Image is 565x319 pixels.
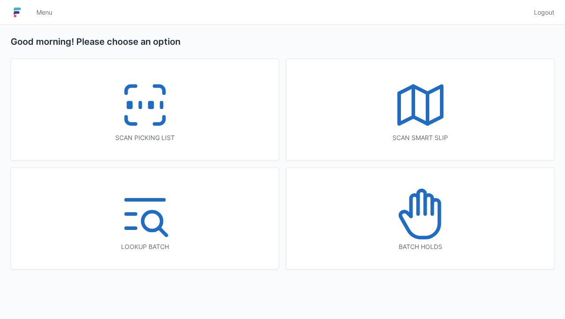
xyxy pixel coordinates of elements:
[11,35,554,48] h2: Good morning! Please choose an option
[286,167,554,269] a: Batch holds
[36,8,52,17] span: Menu
[529,4,554,20] a: Logout
[11,58,279,160] a: Scan picking list
[11,167,279,269] a: Lookup batch
[31,4,58,20] a: Menu
[11,5,24,19] img: logo-small.jpg
[304,133,536,142] div: Scan smart slip
[29,242,261,251] div: Lookup batch
[534,8,554,17] span: Logout
[29,133,261,142] div: Scan picking list
[286,58,554,160] a: Scan smart slip
[304,242,536,251] div: Batch holds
